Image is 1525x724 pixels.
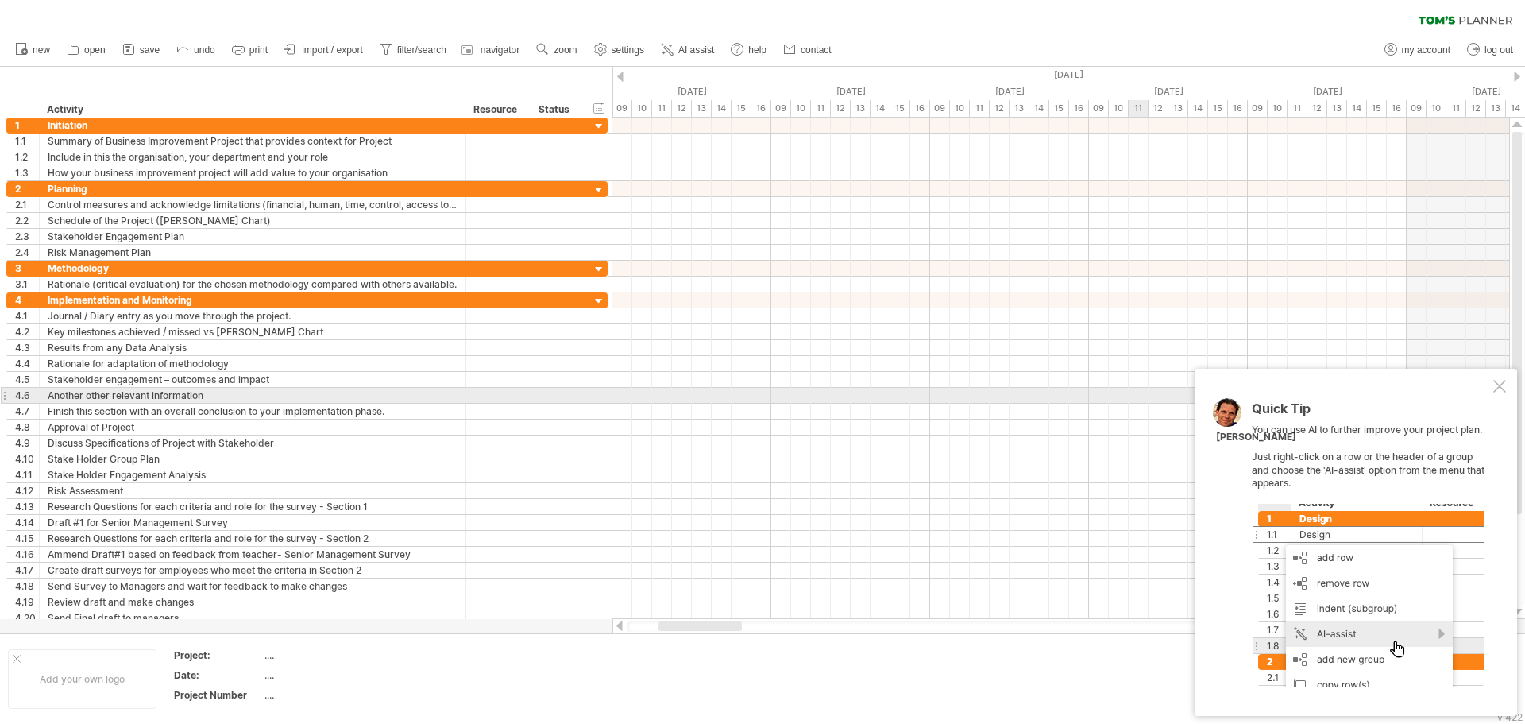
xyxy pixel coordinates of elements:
div: Date: [174,668,261,682]
div: 15 [1049,100,1069,117]
div: Research Questions for each criteria and role for the survey - Section 2 [48,531,457,546]
div: Create draft surveys for employees who meet the criteria in Section 2 [48,563,457,578]
div: 12 [672,100,692,117]
div: 11 [1446,100,1466,117]
div: Planning [48,181,457,196]
a: log out [1463,40,1518,60]
div: Stakeholder Engagement Plan [48,229,457,244]
div: 4.20 [15,610,39,625]
div: 3.1 [15,277,39,292]
div: 09 [1089,100,1109,117]
div: Activity [47,102,457,118]
div: Stake Holder Engagement Analysis [48,467,457,482]
div: 4.18 [15,579,39,594]
span: contact [801,45,832,56]
span: open [84,45,106,56]
div: 09 [1407,100,1427,117]
div: 14 [1188,100,1208,117]
div: Friday, 8 August 2025 [1248,83,1407,100]
div: 16 [1069,100,1089,117]
div: 11 [1288,100,1307,117]
div: 2.4 [15,245,39,260]
span: navigator [481,45,519,56]
div: 14 [1347,100,1367,117]
div: 13 [851,100,871,117]
div: 3 [15,261,39,276]
span: my account [1402,45,1450,56]
div: Add your own logo [8,649,156,709]
div: 4.1 [15,308,39,323]
a: open [63,40,110,60]
a: contact [779,40,836,60]
div: Schedule of the Project ([PERSON_NAME] Chart) [48,213,457,228]
div: 13 [692,100,712,117]
div: 15 [732,100,751,117]
div: .... [264,668,398,682]
span: AI assist [678,45,714,56]
div: 09 [1248,100,1268,117]
div: 10 [632,100,652,117]
div: 09 [930,100,950,117]
div: Include in this the organisation, your department and your role [48,149,457,165]
div: 11 [652,100,672,117]
div: Rationale for adaptation of methodology [48,356,457,371]
div: 4.12 [15,483,39,498]
div: 09 [612,100,632,117]
div: [PERSON_NAME] [1216,431,1296,444]
a: import / export [280,40,368,60]
div: 4.8 [15,420,39,435]
div: 4.2 [15,324,39,339]
div: 4.17 [15,563,39,578]
div: v 422 [1497,711,1523,723]
div: Review draft and make changes [48,594,457,610]
div: Stakeholder engagement – outcomes and impact [48,372,457,387]
div: Risk Assessment [48,483,457,498]
a: navigator [459,40,524,60]
div: 4.15 [15,531,39,546]
a: undo [172,40,220,60]
a: filter/search [376,40,451,60]
div: 4 [15,292,39,308]
div: 4.6 [15,388,39,403]
a: zoom [532,40,581,60]
div: 16 [1228,100,1248,117]
span: filter/search [397,45,446,56]
div: Ammend Draft#1 based on feedback from teacher- Senior Management Survey [48,547,457,562]
span: log out [1484,45,1513,56]
div: 1.1 [15,134,39,149]
div: Wednesday, 6 August 2025 [930,83,1089,100]
div: 11 [970,100,990,117]
div: 10 [1268,100,1288,117]
div: How your business improvement project will add value to your organisation [48,165,457,180]
div: Methodology [48,261,457,276]
div: Project: [174,649,261,662]
div: Approval of Project [48,420,457,435]
div: 4.11 [15,467,39,482]
div: Rationale (critical evaluation) for the chosen methodology compared with others available. [48,277,457,292]
span: import / export [302,45,363,56]
div: Results from any Data Analysis [48,340,457,355]
div: 1 [15,118,39,133]
div: 16 [751,100,771,117]
div: Research Questions for each criteria and role for the survey - Section 1 [48,499,457,514]
span: undo [194,45,215,56]
div: Implementation and Monitoring [48,292,457,308]
div: 4.9 [15,436,39,451]
div: 09 [771,100,791,117]
div: Journal / Diary entry as you move through the project. [48,308,457,323]
div: 13 [1327,100,1347,117]
div: Resource [473,102,522,118]
div: 12 [1466,100,1486,117]
span: zoom [554,45,577,56]
div: 12 [1149,100,1168,117]
div: 16 [910,100,930,117]
div: 2.3 [15,229,39,244]
div: .... [264,688,398,702]
span: new [33,45,50,56]
div: 12 [990,100,1010,117]
div: 4.14 [15,515,39,530]
span: print [249,45,268,56]
div: 11 [1129,100,1149,117]
a: settings [590,40,649,60]
div: 1.3 [15,165,39,180]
